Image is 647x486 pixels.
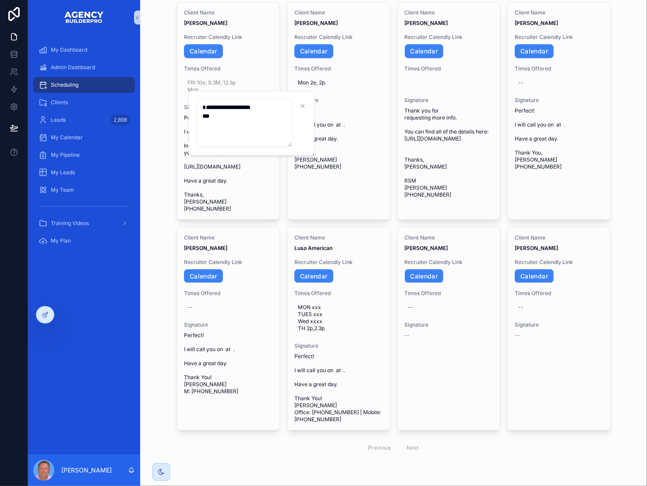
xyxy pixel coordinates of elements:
a: Calendar [294,269,333,283]
span: Perfect! I will call you on at . In the meantime, here is a video you can watch prior to our call... [184,114,272,212]
span: My Team [51,187,74,194]
span: Signature [515,321,603,328]
span: Perfect! I will call you on at . Have a great day. Thanks, [PERSON_NAME] [PHONE_NUMBER] [294,107,383,170]
span: Perfect! I will call you on at . Have a great day. Thank You, [PERSON_NAME] [PHONE_NUMBER] [515,107,603,170]
div: -- [187,304,193,311]
span: Client Name [294,9,383,16]
span: Perfect! I will call you on at . Have a great day. Thank You! [PERSON_NAME] Office: [PHONE_NUMBER... [294,353,383,423]
span: -- [515,332,520,339]
span: Recruiter Calendly Link [515,259,603,266]
a: Calendar [515,269,554,283]
strong: [PERSON_NAME] [515,20,558,26]
span: Signature [184,104,272,111]
span: -- [405,332,410,339]
strong: [PERSON_NAME] [405,20,448,26]
span: Admin Dashboard [51,64,95,71]
strong: Luso American [294,245,332,251]
span: Leads [51,116,66,123]
p: [PERSON_NAME] [61,466,112,475]
a: Client NameLuso AmericanRecruiter Calendly LinkCalendarTimes OfferedMON xxx TUES xxx Wed xxxx TH ... [287,227,390,431]
strong: [PERSON_NAME] [405,245,448,251]
a: Client Name[PERSON_NAME]Recruiter Calendly LinkCalendarTimes Offered--SignaturePerfect! I will ca... [177,227,280,431]
span: My Calendar [51,134,83,141]
a: Clients [33,95,135,110]
a: Leads2,898 [33,112,135,128]
a: My Calendar [33,130,135,145]
div: -- [518,79,523,86]
span: Times Offered [294,65,383,72]
a: Client Name[PERSON_NAME]Recruiter Calendly LinkCalendarTimes Offered--SignaturePerfect! I will ca... [507,2,611,220]
a: My Team [33,182,135,198]
a: Calendar [294,44,333,58]
span: Times Offered [405,65,493,72]
span: Client Name [294,234,383,241]
span: Scheduling [51,81,78,88]
a: Client Name[PERSON_NAME]Recruiter Calendly LinkCalendarTimes Offered--Signature-- [397,227,501,431]
span: Client Name [405,9,493,16]
span: Times Offered [515,290,603,297]
span: Recruiter Calendly Link [405,34,493,41]
span: Times Offered [184,65,272,72]
a: Client Name[PERSON_NAME]Recruiter Calendly LinkCalendarTimes OfferedFRI 10e, 9.3M, 12.3p MonSigna... [177,2,280,220]
div: -- [408,304,414,311]
a: Client Name[PERSON_NAME]Recruiter Calendly LinkCalendarTimes OfferedSignatureThank you for reques... [397,2,501,220]
a: Admin Dashboard [33,60,135,75]
a: Calendar [405,44,444,58]
span: Times Offered [294,290,383,297]
a: Calendar [405,269,444,283]
span: Training Videos [51,220,89,227]
span: Client Name [405,234,493,241]
span: FRI 10e, 9.3M, 12.3p Mon [187,79,269,93]
a: My Dashboard [33,42,135,58]
span: Recruiter Calendly Link [405,259,493,266]
span: Signature [184,321,272,328]
span: Signature [515,97,603,104]
span: My Plan [51,237,71,244]
a: My Leads [33,165,135,180]
span: Perfect! I will call you on at . Have a great day. Thank You! [PERSON_NAME] M: [PHONE_NUMBER] [184,332,272,395]
strong: [PERSON_NAME] [294,20,338,26]
span: Recruiter Calendly Link [515,34,603,41]
a: Calendar [515,44,554,58]
a: Scheduling [33,77,135,93]
img: App logo [64,11,104,25]
div: 2,898 [111,115,130,125]
span: Recruiter Calendly Link [294,34,383,41]
span: Clients [51,99,68,106]
div: -- [518,304,523,311]
span: Signature [294,342,383,349]
span: Mon 2e, 2p [298,79,379,86]
a: Calendar [184,44,223,58]
span: Times Offered [184,290,272,297]
a: Client Name[PERSON_NAME]Recruiter Calendly LinkCalendarTimes OfferedMon 2e, 2pSignaturePerfect! I... [287,2,390,220]
span: Client Name [515,234,603,241]
span: Client Name [184,9,272,16]
span: Recruiter Calendly Link [184,259,272,266]
a: My Plan [33,233,135,249]
span: Client Name [184,234,272,241]
span: MON xxx TUES xxx Wed xxxx TH 2p,2.3p [298,304,379,332]
a: Client Name[PERSON_NAME]Recruiter Calendly LinkCalendarTimes Offered--Signature-- [507,227,611,431]
span: Times Offered [405,290,493,297]
strong: [PERSON_NAME] [515,245,558,251]
a: My Pipeline [33,147,135,163]
strong: [PERSON_NAME] [184,20,227,26]
span: Recruiter Calendly Link [184,34,272,41]
span: Signature [294,97,383,104]
div: scrollable content [28,35,140,261]
a: Calendar [184,269,223,283]
strong: [PERSON_NAME] [184,245,227,251]
span: My Leads [51,169,75,176]
span: Recruiter Calendly Link [294,259,383,266]
span: Signature [405,97,493,104]
span: Times Offered [515,65,603,72]
span: Signature [405,321,493,328]
span: My Pipeline [51,151,80,158]
span: Thank you for requesting more info. You can find all of the details here: [URL][DOMAIN_NAME] Than... [405,107,493,198]
a: Training Videos [33,215,135,231]
span: My Dashboard [51,46,87,53]
span: Client Name [515,9,603,16]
